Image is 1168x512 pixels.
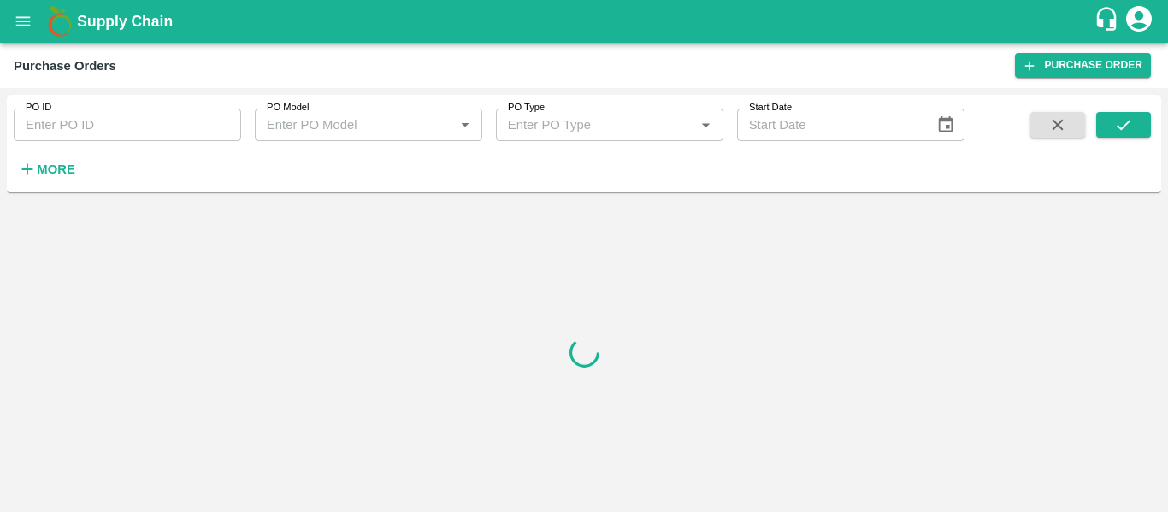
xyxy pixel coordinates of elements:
[454,114,476,136] button: Open
[77,9,1094,33] a: Supply Chain
[929,109,962,141] button: Choose date
[737,109,923,141] input: Start Date
[26,101,51,115] label: PO ID
[1094,6,1124,37] div: customer-support
[37,162,75,176] strong: More
[43,4,77,38] img: logo
[14,155,80,184] button: More
[694,114,717,136] button: Open
[508,101,545,115] label: PO Type
[3,2,43,41] button: open drawer
[1015,53,1151,78] a: Purchase Order
[14,55,116,77] div: Purchase Orders
[501,114,690,136] input: Enter PO Type
[1124,3,1154,39] div: account of current user
[77,13,173,30] b: Supply Chain
[749,101,792,115] label: Start Date
[260,114,449,136] input: Enter PO Model
[14,109,241,141] input: Enter PO ID
[267,101,310,115] label: PO Model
